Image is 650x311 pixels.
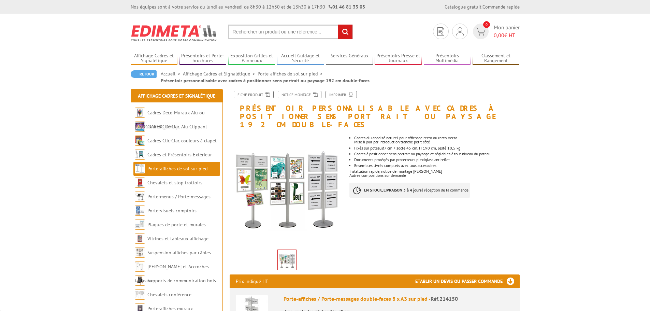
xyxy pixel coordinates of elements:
[179,53,227,64] a: Présentoirs et Porte-brochures
[147,208,197,214] a: Porte-visuels comptoirs
[431,295,458,302] span: Réf.214150
[494,31,520,39] span: € HT
[354,152,519,156] p: Cadres à positionner sens portrait ou paysage et réglables à tout niveau du poteau
[135,108,145,118] img: Cadres Deco Muraux Alu ou Bois
[147,138,217,144] a: Cadres Clic-Clac couleurs à clapet
[277,53,324,64] a: Accueil Guidage et Sécurité
[354,136,519,144] li: Cadres alu anodisé naturel pour affichage recto ou recto-verso Mise à jour par introduction tranc...
[494,32,504,39] span: 0,00
[476,28,486,36] img: devis rapide
[135,192,145,202] img: Porte-menus / Porte-messages
[147,124,207,130] a: Cadres Clic-Clac Alu Clippant
[135,178,145,188] img: Chevalets et stop trottoirs
[349,129,524,204] div: Installation rapide, notice de montage [PERSON_NAME] Autres compositions sur demande
[135,164,145,174] img: Porte-affiches de sol sur pied
[326,91,357,98] a: Imprimer
[135,248,145,258] img: Suspension affiches par câbles
[131,70,157,78] a: Retour
[278,250,296,271] img: porte_affiches_214150.jpg
[415,274,520,288] h3: Etablir un devis ou passer commande
[234,91,274,98] a: Fiche produit
[456,27,464,36] img: devis rapide
[354,164,519,168] li: Ensembles livrés complets avec tous accessoires
[381,145,384,151] font: ø
[483,21,490,28] span: 0
[135,136,145,146] img: Cadres Clic-Clac couleurs à clapet
[147,250,211,256] a: Suspension affiches par câbles
[228,53,275,64] a: Exposition Grilles et Panneaux
[183,71,258,77] a: Affichage Cadres et Signalétique
[284,295,514,303] div: Porte-affiches / Porte-messages double-faces 8 x A3 sur pied -
[131,53,178,64] a: Affichage Cadres et Signalétique
[147,292,191,298] a: Chevalets conférence
[147,152,212,158] a: Cadres et Présentoirs Extérieur
[135,110,205,130] a: Cadres Deco Muraux Alu ou [GEOGRAPHIC_DATA]
[225,91,525,129] h1: Présentoir personnalisable avec cadres à positionner sens portrait ou paysage 192 cm double-faces
[329,4,365,10] strong: 01 46 81 33 03
[147,236,208,242] a: Vitrines et tableaux affichage
[445,3,520,10] div: |
[161,77,370,84] li: Présentoir personnalisable avec cadres à positionner sens portrait ou paysage 192 cm double-faces
[147,166,207,172] a: Porte-affiches de sol sur pied
[135,264,209,284] a: [PERSON_NAME] et Accroches tableaux
[135,234,145,244] img: Vitrines et tableaux affichage
[349,183,470,198] p: à réception de la commande
[135,289,145,300] img: Chevalets conférence
[437,27,444,36] img: devis rapide
[147,180,202,186] a: Chevalets et stop trottoirs
[230,132,345,248] img: porte_affiches_214150.jpg
[147,222,206,228] a: Plaques de porte et murales
[228,25,353,39] input: Rechercher un produit ou une référence...
[135,220,145,230] img: Plaques de porte et murales
[445,4,481,10] a: Catalogue gratuit
[135,206,145,216] img: Porte-visuels comptoirs
[135,150,145,160] img: Cadres et Présentoirs Extérieur
[482,4,520,10] a: Commande rapide
[131,3,365,10] div: Nos équipes sont à votre service du lundi au vendredi de 8h30 à 12h30 et de 13h30 à 17h30
[236,274,268,288] p: Prix indiqué HT
[494,24,520,39] span: Mon panier
[135,261,145,272] img: Cimaises et Accroches tableaux
[473,53,520,64] a: Classement et Rangement
[278,91,321,98] a: Notice Montage
[326,53,373,64] a: Services Généraux
[147,278,216,284] a: Supports de communication bois
[354,158,519,162] li: Documents protégés par protecteurs plexiglass antireflet
[375,53,422,64] a: Présentoirs Presse et Journaux
[354,146,519,150] li: Fixés sur poteau 7 cm + socle 45 cm, H 190 cm, lesté 10,5 kg
[471,24,520,39] a: devis rapide 0 Mon panier 0,00€ HT
[424,53,471,64] a: Présentoirs Multimédia
[338,25,352,39] input: rechercher
[161,71,183,77] a: Accueil
[147,194,211,200] a: Porte-menus / Porte-messages
[131,20,218,46] img: Edimeta
[138,93,215,99] a: Affichage Cadres et Signalétique
[364,187,421,193] strong: EN STOCK, LIVRAISON 3 à 4 jours
[258,71,325,77] a: Porte-affiches de sol sur pied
